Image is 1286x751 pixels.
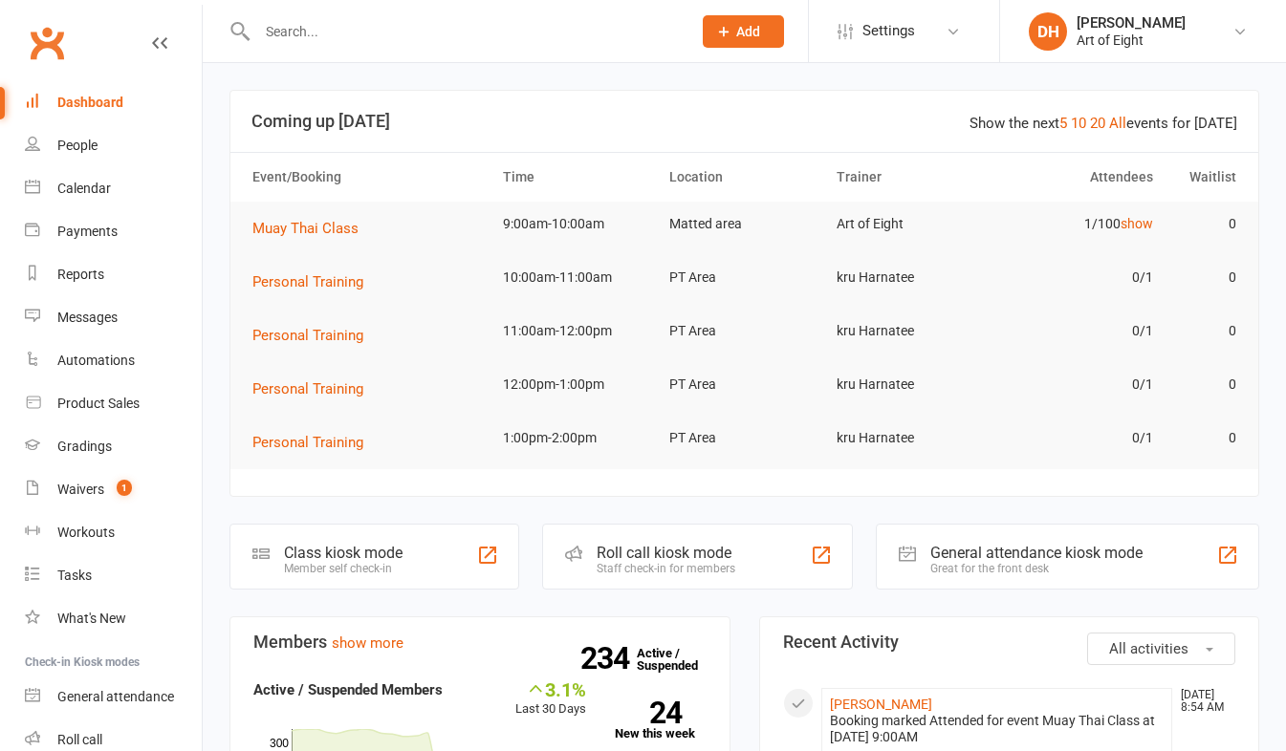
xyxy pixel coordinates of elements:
div: Calendar [57,181,111,196]
th: Location [661,153,828,202]
button: All activities [1087,633,1235,665]
a: All [1109,115,1126,132]
td: 9:00am-10:00am [494,202,662,247]
td: PT Area [661,255,828,300]
a: [PERSON_NAME] [830,697,932,712]
a: Waivers 1 [25,468,202,511]
span: Personal Training [252,327,363,344]
td: 0 [1162,255,1245,300]
a: Calendar [25,167,202,210]
a: Gradings [25,425,202,468]
td: 0/1 [994,416,1162,461]
span: Personal Training [252,380,363,397]
button: Personal Training [252,377,377,400]
div: Reports [57,267,104,282]
input: Search... [251,18,678,45]
div: Messages [57,310,118,325]
a: show [1121,216,1153,231]
div: Roll call [57,732,102,747]
div: Gradings [57,439,112,454]
button: Personal Training [252,431,377,454]
button: Personal Training [252,270,377,293]
a: Workouts [25,511,202,554]
div: Class kiosk mode [284,544,403,562]
a: 24New this week [615,701,707,740]
button: Personal Training [252,324,377,347]
span: 1 [117,480,132,496]
button: Add [703,15,784,48]
a: 234Active / Suspended [637,633,721,686]
div: Member self check-in [284,562,403,575]
div: Tasks [57,568,92,583]
div: Last 30 Days [515,678,586,719]
td: kru Harnatee [828,416,995,461]
span: Personal Training [252,273,363,290]
h3: Members [253,633,707,652]
td: PT Area [661,416,828,461]
a: General attendance kiosk mode [25,676,202,719]
div: General attendance kiosk mode [930,544,1143,562]
div: Staff check-in for members [597,562,735,575]
h3: Coming up [DATE] [251,112,1237,131]
div: Automations [57,353,135,368]
span: All activities [1109,640,1188,657]
span: Settings [862,10,915,53]
div: People [57,138,98,153]
div: Dashboard [57,95,123,110]
a: Product Sales [25,382,202,425]
span: Muay Thai Class [252,220,359,237]
a: What's New [25,597,202,640]
div: Product Sales [57,396,140,411]
td: 12:00pm-1:00pm [494,362,662,407]
div: Waivers [57,482,104,497]
td: 0 [1162,202,1245,247]
th: Time [494,153,662,202]
td: 11:00am-12:00pm [494,309,662,354]
td: 0/1 [994,362,1162,407]
td: kru Harnatee [828,362,995,407]
strong: 234 [580,644,637,673]
td: Art of Eight [828,202,995,247]
a: Tasks [25,554,202,597]
a: Messages [25,296,202,339]
div: 3.1% [515,678,586,699]
div: General attendance [57,689,174,704]
th: Attendees [994,153,1162,202]
td: Matted area [661,202,828,247]
a: Dashboard [25,81,202,124]
a: show more [332,634,403,652]
div: Show the next events for [DATE] [970,112,1237,135]
a: Payments [25,210,202,253]
td: 0/1 [994,255,1162,300]
h3: Recent Activity [783,633,1236,652]
time: [DATE] 8:54 AM [1171,689,1234,714]
strong: Active / Suspended Members [253,681,443,698]
td: kru Harnatee [828,255,995,300]
td: PT Area [661,309,828,354]
th: Trainer [828,153,995,202]
a: 5 [1059,115,1067,132]
a: 10 [1071,115,1086,132]
div: DH [1029,12,1067,51]
div: What's New [57,611,126,626]
div: Great for the front desk [930,562,1143,575]
div: Payments [57,224,118,239]
a: People [25,124,202,167]
div: Art of Eight [1077,32,1186,49]
td: 0 [1162,309,1245,354]
th: Waitlist [1162,153,1245,202]
div: [PERSON_NAME] [1077,14,1186,32]
td: kru Harnatee [828,309,995,354]
a: 20 [1090,115,1105,132]
a: Automations [25,339,202,382]
td: 0 [1162,362,1245,407]
th: Event/Booking [244,153,494,202]
strong: 24 [615,698,682,727]
td: 1:00pm-2:00pm [494,416,662,461]
span: Personal Training [252,434,363,451]
td: 0 [1162,416,1245,461]
td: 0/1 [994,309,1162,354]
div: Roll call kiosk mode [597,544,735,562]
div: Workouts [57,525,115,540]
a: Reports [25,253,202,296]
